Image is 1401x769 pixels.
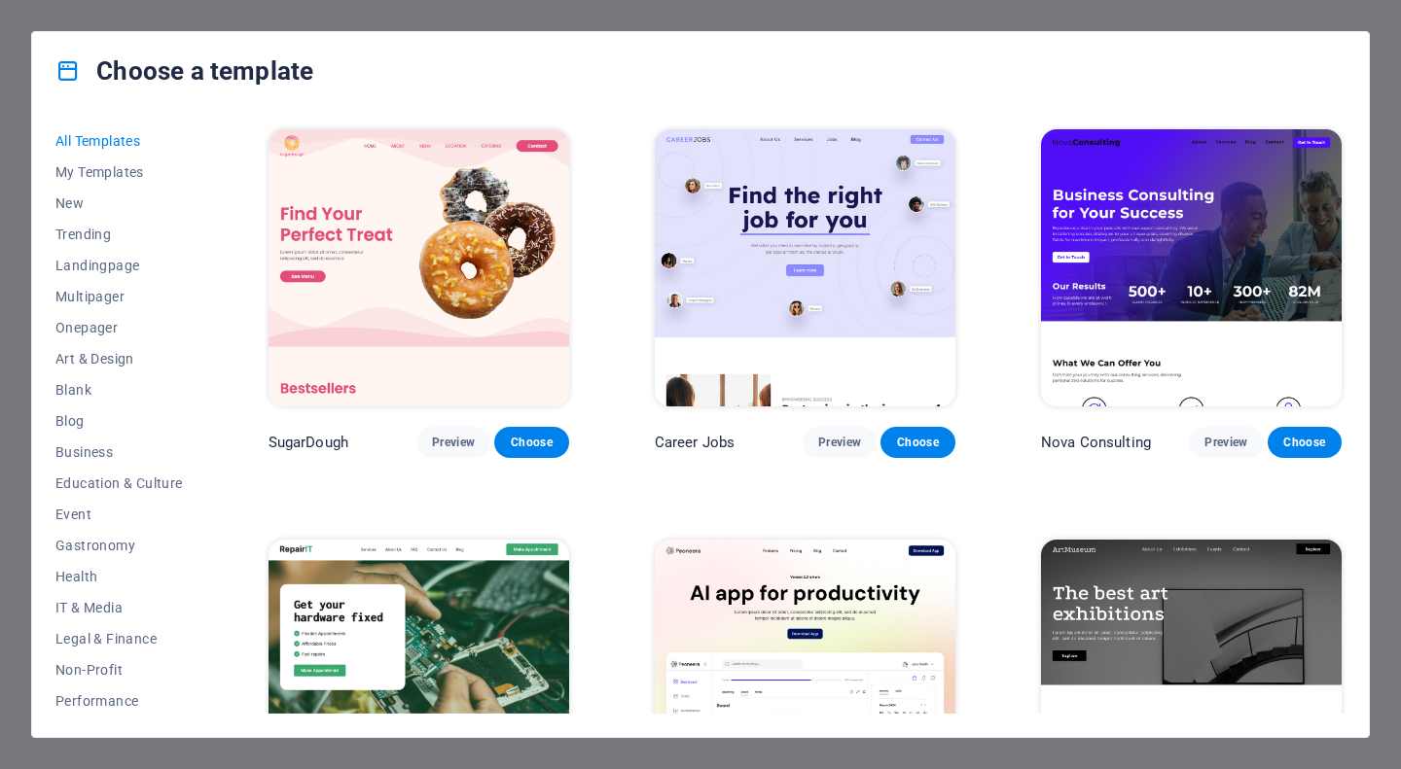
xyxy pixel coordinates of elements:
[55,281,183,312] button: Multipager
[55,188,183,219] button: New
[55,592,183,623] button: IT & Media
[55,693,183,709] span: Performance
[55,569,183,584] span: Health
[1189,427,1263,458] button: Preview
[55,195,183,211] span: New
[55,444,183,460] span: Business
[269,433,348,452] p: SugarDough
[1041,129,1342,406] img: Nova Consulting
[55,507,183,522] span: Event
[55,374,183,405] button: Blank
[55,289,183,304] span: Multipager
[880,427,954,458] button: Choose
[55,437,183,468] button: Business
[55,530,183,561] button: Gastronomy
[55,561,183,592] button: Health
[55,499,183,530] button: Event
[55,219,183,250] button: Trending
[55,662,183,678] span: Non-Profit
[818,435,861,450] span: Preview
[55,475,183,491] span: Education & Culture
[55,405,183,437] button: Blog
[55,468,183,499] button: Education & Culture
[55,320,183,335] span: Onepager
[432,435,475,450] span: Preview
[1268,427,1342,458] button: Choose
[55,55,313,87] h4: Choose a template
[510,435,553,450] span: Choose
[55,685,183,717] button: Performance
[55,250,183,281] button: Landingpage
[1041,433,1151,452] p: Nova Consulting
[55,258,183,273] span: Landingpage
[55,164,183,180] span: My Templates
[896,435,939,450] span: Choose
[55,600,183,615] span: IT & Media
[55,157,183,188] button: My Templates
[55,654,183,685] button: Non-Profit
[55,351,183,367] span: Art & Design
[494,427,568,458] button: Choose
[416,427,490,458] button: Preview
[55,631,183,647] span: Legal & Finance
[55,125,183,157] button: All Templates
[55,312,183,343] button: Onepager
[55,538,183,553] span: Gastronomy
[655,433,736,452] p: Career Jobs
[55,133,183,149] span: All Templates
[1283,435,1326,450] span: Choose
[55,343,183,374] button: Art & Design
[55,623,183,654] button: Legal & Finance
[655,129,955,406] img: Career Jobs
[55,413,183,429] span: Blog
[269,129,569,406] img: SugarDough
[55,382,183,398] span: Blank
[803,427,877,458] button: Preview
[1204,435,1247,450] span: Preview
[55,227,183,242] span: Trending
